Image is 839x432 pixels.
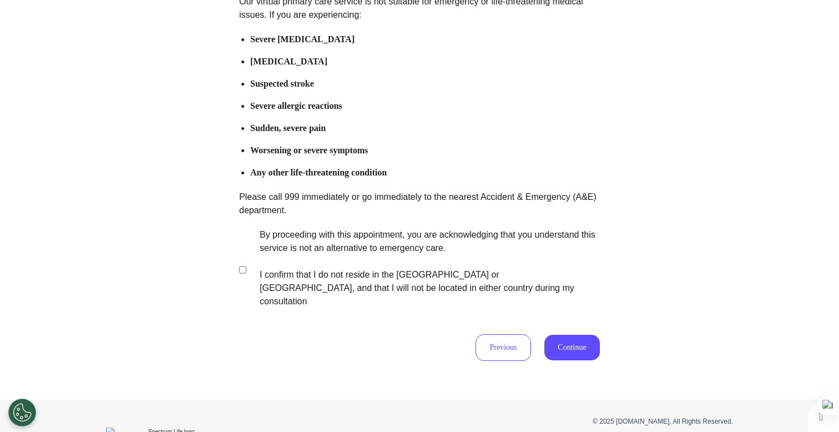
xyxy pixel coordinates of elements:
[250,168,387,177] b: Any other life-threatening condition
[8,399,36,426] button: Open Preferences
[250,79,314,88] b: Suspected stroke
[249,228,596,308] label: By proceeding with this appointment, you are acknowledging that you understand this service is no...
[476,334,531,361] button: Previous
[250,145,368,155] b: Worsening or severe symptoms
[544,335,600,360] button: Continue
[239,190,600,217] p: Please call 999 immediately or go immediately to the nearest Accident & Emergency (A&E) department.
[428,416,733,426] p: © 2025 [DOMAIN_NAME]. All Rights Reserved.
[250,34,355,44] b: Severe [MEDICAL_DATA]
[250,101,342,110] b: Severe allergic reactions
[250,123,326,133] b: Sudden, severe pain
[250,57,327,66] b: [MEDICAL_DATA]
